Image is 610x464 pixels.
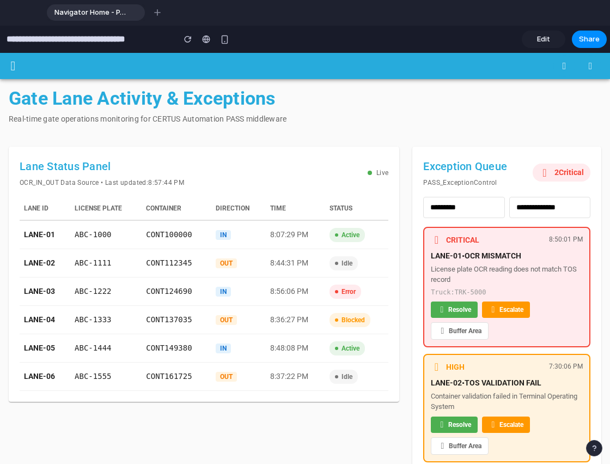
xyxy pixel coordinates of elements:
span: Idle [330,203,358,218]
button: Buffer Area [431,384,489,402]
td: 8:48:08 PM [266,281,326,309]
h2: Lane Status Panel [20,105,184,122]
div: Navigator Home - PASS NXT with Icons [47,4,145,21]
td: 8:56:06 PM [266,224,326,252]
div: LANE-02 • TOS VALIDATION FAIL [431,324,583,336]
td: CONT149380 [142,281,211,309]
td: ABC-1222 [70,224,142,252]
span: high [446,309,465,320]
td: CONT112345 [142,196,211,224]
button: Buffer Area [431,269,489,287]
button: Escalate [482,249,530,265]
button: Share [572,31,607,48]
p: Real-time gate operations monitoring for CERTUS Automation PASS middleware [9,61,601,72]
span: Blocked [330,260,370,274]
span: Error [330,232,361,246]
td: CONT161725 [142,309,211,338]
td: CONT124690 [142,224,211,252]
span: 2 Critical [554,114,584,125]
span: Active [330,175,365,189]
div: License plate OCR reading does not match TOS record [431,211,583,232]
span: Navigator Home - PASS NXT with Icons [50,7,127,18]
span: OUT [216,262,237,272]
span: Share [579,34,600,45]
span: 7:30:06 PM [549,309,583,318]
span: Idle [330,317,358,331]
td: 8:37:22 PM [266,309,326,338]
td: CONT100000 [142,167,211,196]
th: Container [142,144,211,167]
td: 8:07:29 PM [266,167,326,196]
span: IN [216,234,231,244]
span: Live [376,115,389,125]
span: Active [330,288,365,303]
th: Lane ID [20,144,70,167]
th: License Plate [70,144,142,167]
div: LANE-01 • OCR MISMATCH [431,197,583,209]
th: Status [325,144,388,167]
td: 8:36:27 PM [266,252,326,281]
span: 8:50:01 PM [549,182,583,191]
span: OUT [216,206,237,215]
td: ABC-1111 [70,196,142,224]
span: IN [216,291,231,300]
button: Escalate [482,364,530,380]
td: LANE-02 [20,196,70,224]
div: Truck: TRK-5000 [431,234,583,244]
button: Resolve [431,364,478,380]
th: Time [266,144,326,167]
td: ABC-1333 [70,252,142,281]
p: PASS_ExceptionControl [423,124,507,135]
span: IN [216,177,231,187]
span: OUT [216,319,237,329]
td: LANE-04 [20,252,70,281]
a: Edit [522,31,565,48]
td: ABC-1444 [70,281,142,309]
td: LANE-03 [20,224,70,252]
td: LANE-06 [20,309,70,338]
th: Direction [211,144,265,167]
p: OCR_IN_OUT Data Source • Last updated: 8:57:44 PM [20,124,184,135]
td: ABC-1555 [70,309,142,338]
td: ABC-1000 [70,167,142,196]
button: Resolve [431,249,478,265]
h2: Exception Queue [423,105,507,122]
span: Edit [537,34,550,45]
span: critical [446,182,479,193]
h1: Gate Lane Activity & Exceptions [9,35,601,57]
td: LANE-01 [20,167,70,196]
td: CONT137035 [142,252,211,281]
div: Container validation failed in Terminal Operating System [431,338,583,359]
td: LANE-05 [20,281,70,309]
td: 8:44:31 PM [266,196,326,224]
